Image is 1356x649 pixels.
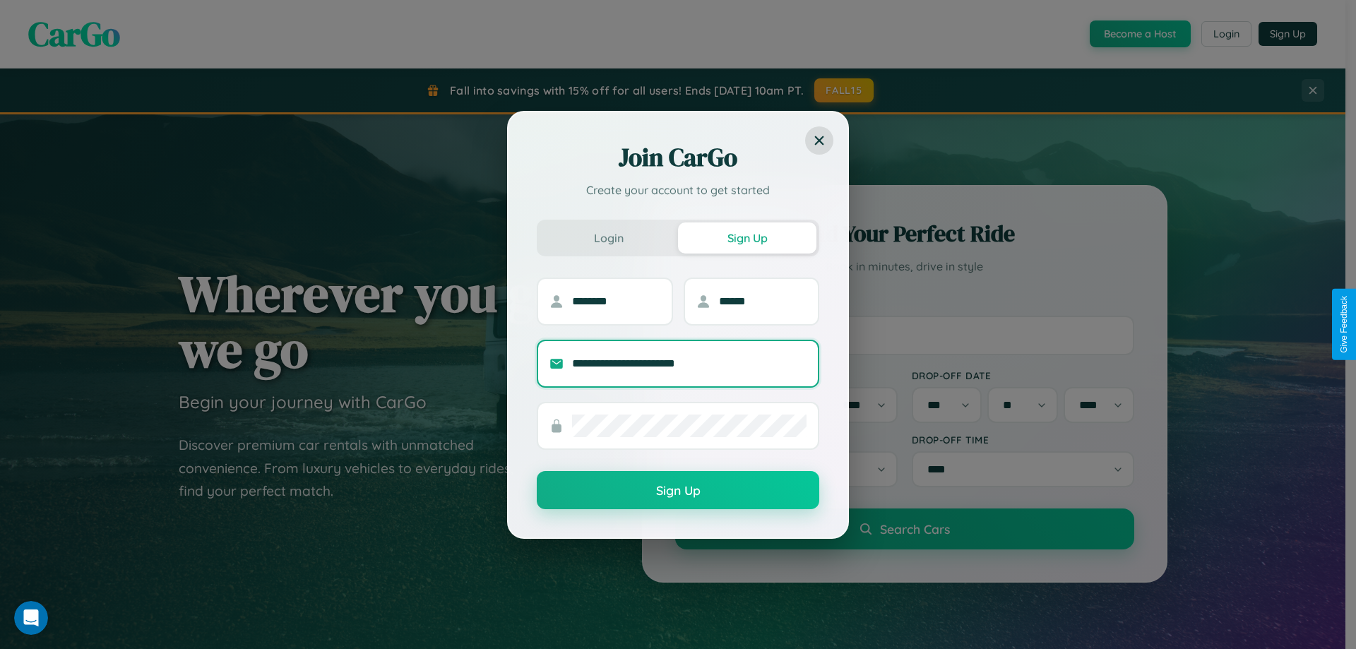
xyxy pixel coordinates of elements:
h2: Join CarGo [537,141,819,174]
button: Sign Up [678,222,816,254]
p: Create your account to get started [537,181,819,198]
button: Login [540,222,678,254]
iframe: Intercom live chat [14,601,48,635]
button: Sign Up [537,471,819,509]
div: Give Feedback [1339,296,1349,353]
